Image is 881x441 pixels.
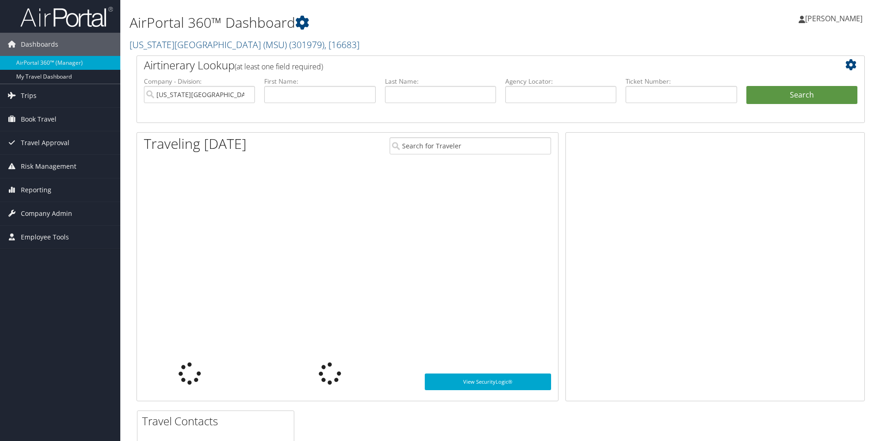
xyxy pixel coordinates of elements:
[21,84,37,107] span: Trips
[130,38,360,51] a: [US_STATE][GEOGRAPHIC_DATA] (MSU)
[799,5,872,32] a: [PERSON_NAME]
[505,77,616,86] label: Agency Locator:
[142,413,294,429] h2: Travel Contacts
[21,131,69,154] span: Travel Approval
[21,178,51,202] span: Reporting
[21,226,69,249] span: Employee Tools
[746,86,857,104] button: Search
[21,108,56,131] span: Book Travel
[130,13,624,32] h1: AirPortal 360™ Dashboard
[264,77,375,86] label: First Name:
[20,6,113,28] img: airportal-logo.png
[385,77,496,86] label: Last Name:
[144,134,247,153] h1: Traveling [DATE]
[21,155,76,178] span: Risk Management
[144,57,797,73] h2: Airtinerary Lookup
[289,38,324,51] span: ( 301979 )
[626,77,737,86] label: Ticket Number:
[324,38,360,51] span: , [ 16683 ]
[21,33,58,56] span: Dashboards
[235,61,323,72] span: (at least one field required)
[390,137,551,154] input: Search for Traveler
[425,374,551,390] a: View SecurityLogic®
[21,202,72,225] span: Company Admin
[144,77,255,86] label: Company - Division:
[805,13,862,24] span: [PERSON_NAME]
